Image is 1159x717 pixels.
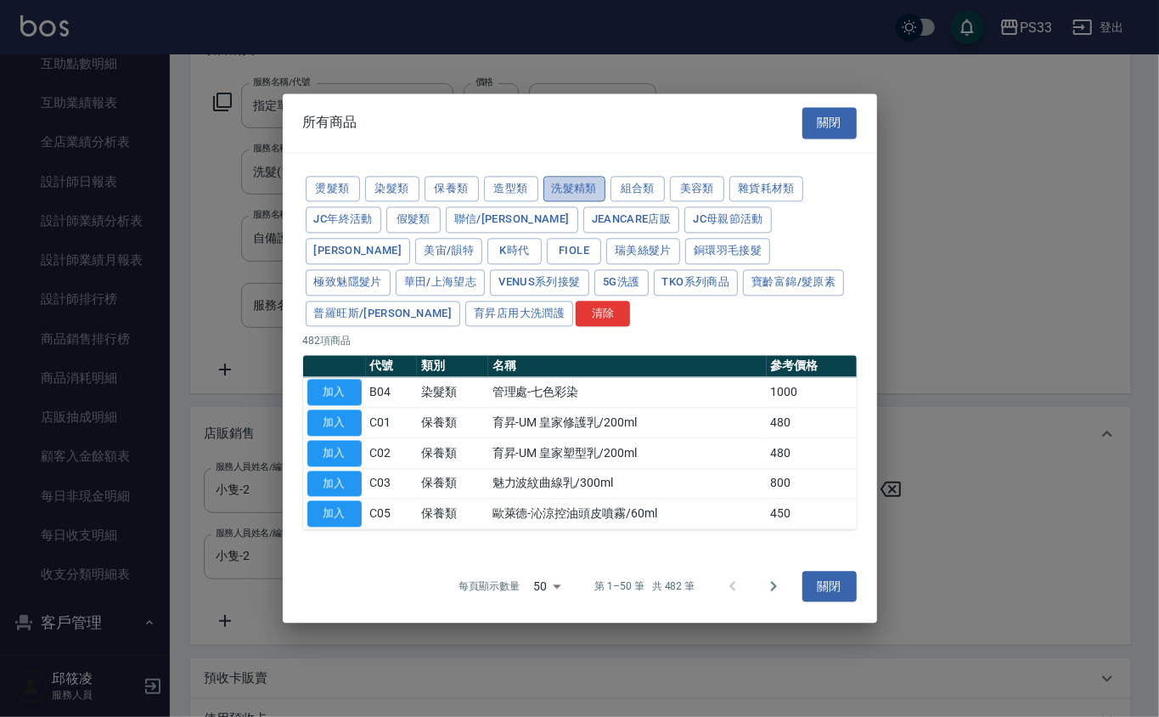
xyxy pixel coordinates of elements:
button: 燙髮類 [306,176,360,202]
button: 美容類 [670,176,724,202]
button: 瑞美絲髮片 [606,238,680,264]
button: 組合類 [610,176,665,202]
td: 保養類 [417,438,487,469]
button: 加入 [307,409,362,436]
button: 加入 [307,501,362,528]
button: 華田/上海望志 [396,269,486,296]
td: 育昇-UM 皇家修護乳/200ml [488,408,767,438]
button: K時代 [487,238,542,264]
button: 關閉 [802,107,857,138]
button: 雜貨耗材類 [729,176,803,202]
td: 450 [767,499,857,529]
div: 50 [526,563,567,609]
button: 造型類 [484,176,538,202]
button: 聯信/[PERSON_NAME] [446,207,578,234]
button: 關閉 [802,571,857,602]
td: C01 [366,408,418,438]
button: JC年終活動 [306,207,381,234]
td: C02 [366,438,418,469]
button: 普羅旺斯/[PERSON_NAME] [306,301,461,327]
span: 所有商品 [303,115,357,132]
button: 保養類 [425,176,479,202]
button: Go to next page [753,567,794,607]
p: 482 項商品 [303,334,857,349]
p: 每頁顯示數量 [459,579,520,595]
td: C03 [366,468,418,499]
button: 加入 [307,440,362,466]
button: 加入 [307,471,362,497]
td: 1000 [767,377,857,408]
button: 美宙/韻特 [415,238,482,264]
td: 保養類 [417,499,487,529]
button: 清除 [576,301,630,327]
td: 育昇-UM 皇家塑型乳/200ml [488,438,767,469]
button: 5G洗護 [594,269,649,296]
button: 寶齡富錦/髮原素 [743,269,844,296]
button: 銅環羽毛接髮 [685,238,770,264]
td: 魅力波紋曲線乳/300ml [488,468,767,499]
button: TKO系列商品 [654,269,739,296]
td: 800 [767,468,857,499]
button: JC母親節活動 [684,207,772,234]
td: B04 [366,377,418,408]
button: JeanCare店販 [583,207,680,234]
button: 加入 [307,380,362,406]
th: 參考價格 [767,356,857,378]
th: 代號 [366,356,418,378]
td: 480 [767,438,857,469]
td: 染髮類 [417,377,487,408]
td: 保養類 [417,468,487,499]
button: [PERSON_NAME] [306,238,411,264]
td: 保養類 [417,408,487,438]
th: 類別 [417,356,487,378]
button: 假髮類 [386,207,441,234]
button: Venus系列接髮 [490,269,588,296]
button: 洗髮精類 [543,176,606,202]
td: C05 [366,499,418,529]
th: 名稱 [488,356,767,378]
button: FIOLE [547,238,601,264]
td: 管理處-七色彩染 [488,377,767,408]
button: 染髮類 [365,176,419,202]
td: 480 [767,408,857,438]
button: 育昇店用大洗潤護 [465,301,573,327]
td: 歐萊德-沁涼控油頭皮噴霧/60ml [488,499,767,529]
button: 極致魅隱髮片 [306,269,391,296]
p: 第 1–50 筆 共 482 筆 [594,579,695,595]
